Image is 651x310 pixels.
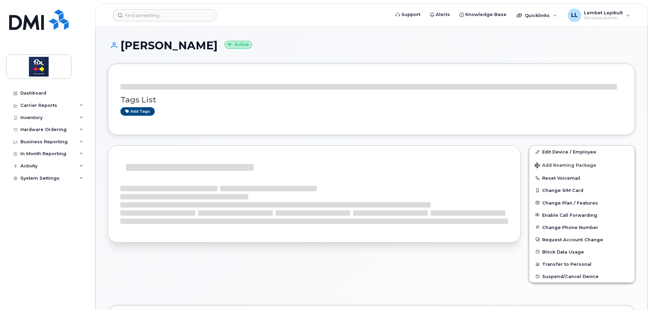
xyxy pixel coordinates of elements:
[529,146,635,158] a: Edit Device / Employee
[529,184,635,196] button: Change SIM Card
[529,233,635,246] button: Request Account Change
[529,270,635,282] button: Suspend/Cancel Device
[108,39,635,51] h1: [PERSON_NAME]
[224,41,252,49] small: Active
[529,246,635,258] button: Block Data Usage
[535,163,596,169] span: Add Roaming Package
[542,274,599,279] span: Suspend/Cancel Device
[529,172,635,184] button: Reset Voicemail
[529,221,635,233] button: Change Phone Number
[542,212,597,217] span: Enable Call Forwarding
[120,107,155,116] a: Add tags
[529,209,635,221] button: Enable Call Forwarding
[529,258,635,270] button: Transfer to Personal
[529,197,635,209] button: Change Plan / Features
[529,158,635,172] button: Add Roaming Package
[120,96,622,104] h3: Tags List
[542,200,598,205] span: Change Plan / Features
